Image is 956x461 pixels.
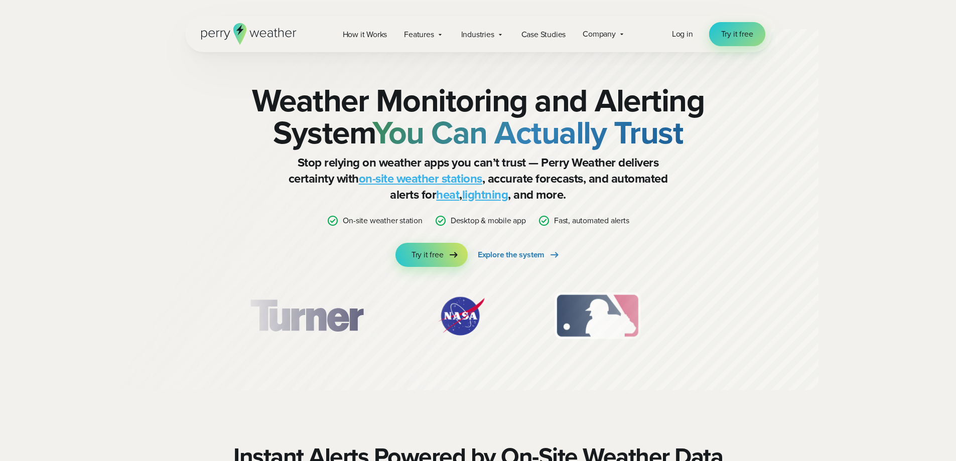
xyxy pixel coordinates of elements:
[462,186,508,204] a: lightning
[521,29,566,41] span: Case Studies
[709,22,765,46] a: Try it free
[235,291,377,341] img: Turner-Construction_1.svg
[672,28,693,40] a: Log in
[583,28,616,40] span: Company
[404,29,434,41] span: Features
[478,249,544,261] span: Explore the system
[334,24,396,45] a: How it Works
[343,29,387,41] span: How it Works
[235,291,377,341] div: 1 of 12
[235,291,721,346] div: slideshow
[436,186,459,204] a: heat
[544,291,650,341] img: MLB.svg
[554,215,629,227] p: Fast, automated alerts
[359,170,482,188] a: on-site weather stations
[372,109,683,156] strong: You Can Actually Trust
[478,243,561,267] a: Explore the system
[699,291,779,341] div: 4 of 12
[461,29,494,41] span: Industries
[412,249,444,261] span: Try it free
[426,291,496,341] img: NASA.svg
[343,215,422,227] p: On-site weather station
[278,155,679,203] p: Stop relying on weather apps you can’t trust — Perry Weather delivers certainty with , accurate f...
[451,215,526,227] p: Desktop & mobile app
[544,291,650,341] div: 3 of 12
[699,291,779,341] img: PGA.svg
[395,243,468,267] a: Try it free
[426,291,496,341] div: 2 of 12
[235,84,721,148] h2: Weather Monitoring and Alerting System
[721,28,753,40] span: Try it free
[513,24,575,45] a: Case Studies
